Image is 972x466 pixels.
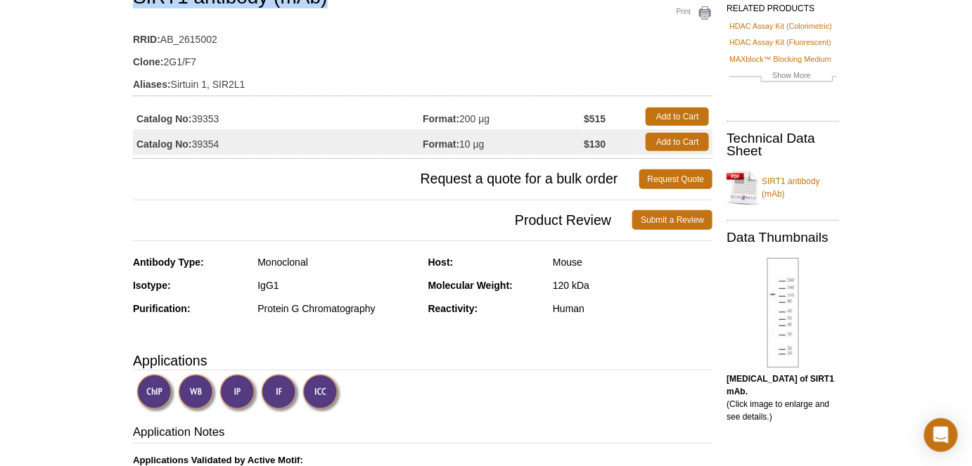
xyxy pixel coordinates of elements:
strong: Molecular Weight: [428,280,513,291]
div: Human [553,302,712,315]
h2: Data Thumbnails [727,231,839,244]
strong: $515 [584,112,606,125]
img: Immunofluorescence Validated [261,374,300,413]
img: SIRT1 antibody (mAb) tested by Western blot. [767,258,799,368]
strong: Clone: [133,56,164,68]
a: MAXblock™ Blocking Medium [729,53,831,65]
td: 10 µg [423,129,584,155]
strong: Reactivity: [428,303,478,314]
strong: Isotype: [133,280,171,291]
b: Applications Validated by Active Motif: [133,455,303,465]
td: 200 µg [423,104,584,129]
a: Show More [729,69,836,85]
div: IgG1 [257,279,417,292]
a: Add to Cart [646,133,709,151]
strong: $130 [584,138,606,150]
img: Western Blot Validated [178,374,217,413]
div: Protein G Chromatography [257,302,417,315]
h3: Applications [133,350,712,371]
div: 120 kDa [553,279,712,292]
strong: Aliases: [133,78,171,91]
td: Sirtuin 1, SIR2L1 [133,70,712,92]
div: Monoclonal [257,256,417,268]
a: Print [660,6,712,21]
a: Add to Cart [646,108,709,126]
a: Submit a Review [632,210,712,230]
a: HDAC Assay Kit (Fluorescent) [729,36,831,48]
img: ChIP Validated [136,374,175,413]
td: AB_2615002 [133,25,712,47]
h2: Technical Data Sheet [727,132,839,157]
div: Open Intercom Messenger [924,418,958,452]
span: Request a quote for a bulk order [133,169,639,189]
strong: Purification: [133,303,191,314]
img: Immunoprecipitation Validated [219,374,258,413]
td: 2G1/F7 [133,47,712,70]
a: SIRT1 antibody (mAb) [727,167,839,209]
strong: Catalog No: [136,138,192,150]
strong: Catalog No: [136,112,192,125]
td: 39354 [133,129,423,155]
b: [MEDICAL_DATA] of SIRT1 mAb. [727,374,834,396]
h3: Application Notes [133,424,712,444]
span: Product Review [133,210,632,230]
td: 39353 [133,104,423,129]
strong: Format: [423,138,459,150]
a: Request Quote [639,169,713,189]
strong: Antibody Type: [133,257,204,268]
div: Mouse [553,256,712,268]
strong: RRID: [133,33,160,46]
strong: Host: [428,257,454,268]
p: (Click image to enlarge and see details.) [727,373,839,423]
img: Immunocytochemistry Validated [302,374,341,413]
strong: Format: [423,112,459,125]
a: HDAC Assay Kit (Colorimetric) [729,20,832,32]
